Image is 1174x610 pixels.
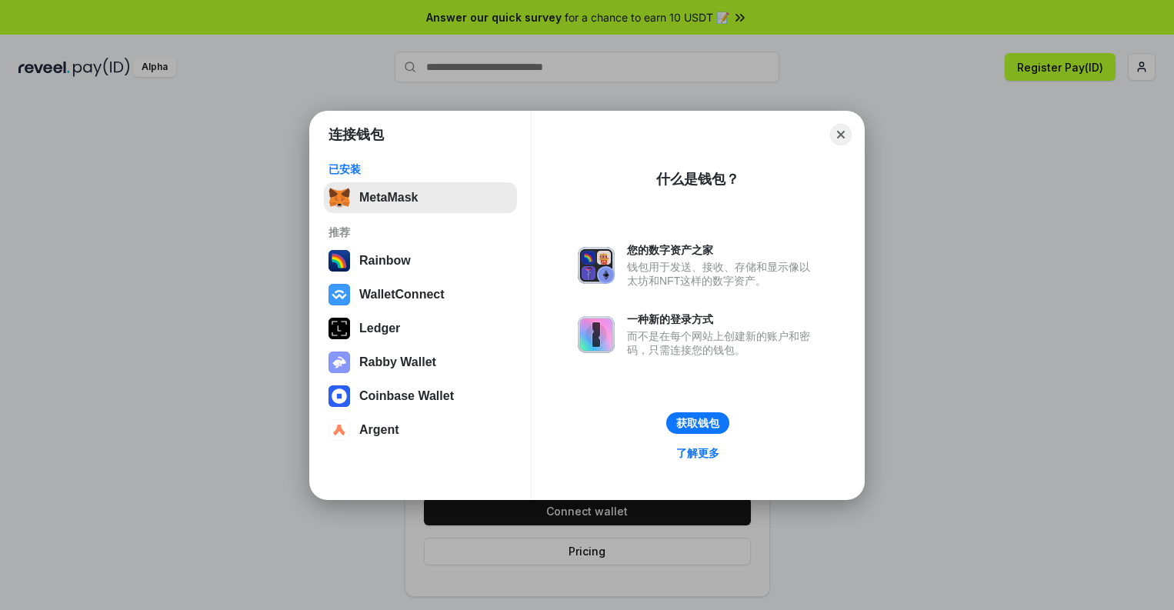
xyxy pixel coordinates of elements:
div: MetaMask [359,191,418,205]
button: MetaMask [324,182,517,213]
img: svg+xml,%3Csvg%20xmlns%3D%22http%3A%2F%2Fwww.w3.org%2F2000%2Fsvg%22%20width%3D%2228%22%20height%3... [329,318,350,339]
button: Rabby Wallet [324,347,517,378]
a: 了解更多 [667,443,729,463]
div: 了解更多 [676,446,719,460]
button: Ledger [324,313,517,344]
div: 什么是钱包？ [656,170,739,188]
div: WalletConnect [359,288,445,302]
div: 已安装 [329,162,512,176]
button: Argent [324,415,517,445]
div: Rainbow [359,254,411,268]
img: svg+xml,%3Csvg%20xmlns%3D%22http%3A%2F%2Fwww.w3.org%2F2000%2Fsvg%22%20fill%3D%22none%22%20viewBox... [578,247,615,284]
button: 获取钱包 [666,412,729,434]
div: 您的数字资产之家 [627,243,818,257]
div: 一种新的登录方式 [627,312,818,326]
button: Rainbow [324,245,517,276]
button: Coinbase Wallet [324,381,517,412]
img: svg+xml,%3Csvg%20width%3D%2228%22%20height%3D%2228%22%20viewBox%3D%220%200%2028%2028%22%20fill%3D... [329,419,350,441]
div: Rabby Wallet [359,355,436,369]
img: svg+xml,%3Csvg%20xmlns%3D%22http%3A%2F%2Fwww.w3.org%2F2000%2Fsvg%22%20fill%3D%22none%22%20viewBox... [329,352,350,373]
h1: 连接钱包 [329,125,384,144]
img: svg+xml,%3Csvg%20fill%3D%22none%22%20height%3D%2233%22%20viewBox%3D%220%200%2035%2033%22%20width%... [329,187,350,208]
img: svg+xml,%3Csvg%20width%3D%2228%22%20height%3D%2228%22%20viewBox%3D%220%200%2028%2028%22%20fill%3D... [329,385,350,407]
div: Argent [359,423,399,437]
div: 获取钱包 [676,416,719,430]
img: svg+xml,%3Csvg%20width%3D%22120%22%20height%3D%22120%22%20viewBox%3D%220%200%20120%20120%22%20fil... [329,250,350,272]
img: svg+xml,%3Csvg%20width%3D%2228%22%20height%3D%2228%22%20viewBox%3D%220%200%2028%2028%22%20fill%3D... [329,284,350,305]
button: Close [830,124,852,145]
button: WalletConnect [324,279,517,310]
img: svg+xml,%3Csvg%20xmlns%3D%22http%3A%2F%2Fwww.w3.org%2F2000%2Fsvg%22%20fill%3D%22none%22%20viewBox... [578,316,615,353]
div: Ledger [359,322,400,335]
div: Coinbase Wallet [359,389,454,403]
div: 钱包用于发送、接收、存储和显示像以太坊和NFT这样的数字资产。 [627,260,818,288]
div: 推荐 [329,225,512,239]
div: 而不是在每个网站上创建新的账户和密码，只需连接您的钱包。 [627,329,818,357]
